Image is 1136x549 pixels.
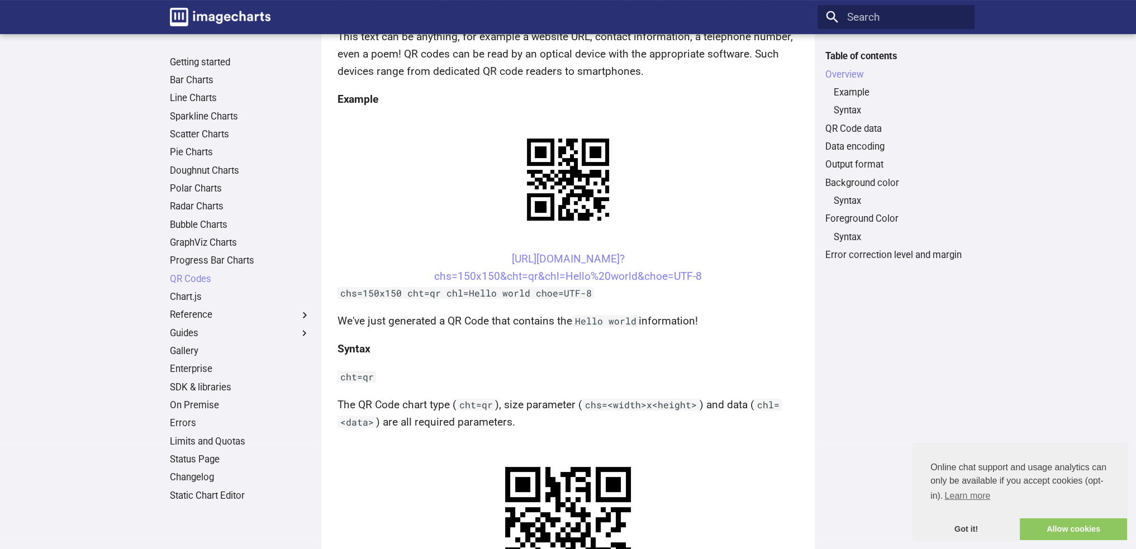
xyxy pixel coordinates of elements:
[170,471,311,484] a: Changelog
[825,213,966,225] a: Foreground Color
[170,128,311,141] a: Scatter Charts
[834,87,967,99] a: Example
[170,436,311,448] a: Limits and Quotas
[170,237,311,249] a: GraphViz Charts
[582,399,700,410] code: chs=<width>x<height>
[170,219,311,231] a: Bubble Charts
[825,123,966,135] a: QR Code data
[507,119,629,240] img: chart
[825,69,966,81] a: Overview
[170,200,311,213] a: Radar Charts
[170,327,311,340] label: Guides
[170,363,311,375] a: Enterprise
[825,141,966,153] a: Data encoding
[170,8,270,26] img: logo
[170,111,311,123] a: Sparkline Charts
[825,159,966,171] a: Output format
[338,313,799,330] p: We've just generated a QR Code that contains the information!
[825,195,966,207] nav: Background color
[912,443,1127,540] div: cookieconsent
[572,315,639,327] code: Hello world
[825,177,966,189] a: Background color
[338,397,799,431] p: The QR Code chart type ( ), size parameter ( ) and data ( ) are all required parameters.
[170,255,311,267] a: Progress Bar Charts
[457,399,496,410] code: cht=qr
[912,518,1020,541] a: dismiss cookie message
[943,488,992,504] a: learn more about cookies
[170,183,311,195] a: Polar Charts
[825,87,966,117] nav: Overview
[170,453,311,466] a: Status Page
[817,5,975,29] input: Search
[170,309,311,321] label: Reference
[834,104,967,117] a: Syntax
[834,231,967,244] a: Syntax
[825,249,966,261] a: Error correction level and margin
[170,56,311,69] a: Getting started
[834,195,967,207] a: Syntax
[170,399,311,412] a: On Premise
[170,417,311,429] a: Errors
[170,345,311,357] a: Gallery
[1020,518,1127,541] a: allow cookies
[817,50,975,261] nav: Table of contents
[170,74,311,87] a: Bar Charts
[338,341,799,358] h4: Syntax
[164,3,275,32] a: Image-Charts documentation
[170,92,311,104] a: Line Charts
[825,231,966,244] nav: Foreground Color
[170,273,311,285] a: QR Codes
[170,291,311,303] a: Chart.js
[338,91,799,108] h4: Example
[170,490,311,502] a: Static Chart Editor
[170,381,311,394] a: SDK & libraries
[170,165,311,177] a: Doughnut Charts
[434,252,702,283] a: [URL][DOMAIN_NAME]?chs=150x150&cht=qr&chl=Hello%20world&choe=UTF-8
[817,50,975,63] label: Table of contents
[338,371,377,383] code: cht=qr
[170,146,311,159] a: Pie Charts
[930,461,1109,504] span: Online chat support and usage analytics can only be available if you accept cookies (opt-in).
[338,287,595,299] code: chs=150x150 cht=qr chl=Hello world choe=UTF-8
